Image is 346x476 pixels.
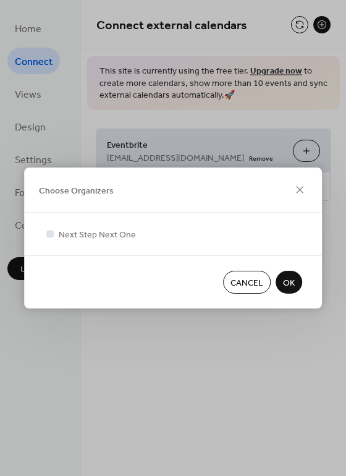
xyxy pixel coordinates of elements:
[39,184,114,197] span: Choose Organizers
[59,229,136,242] span: Next Step Next One
[276,271,302,294] button: OK
[230,277,263,290] span: Cancel
[223,271,271,294] button: Cancel
[283,277,295,290] span: OK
